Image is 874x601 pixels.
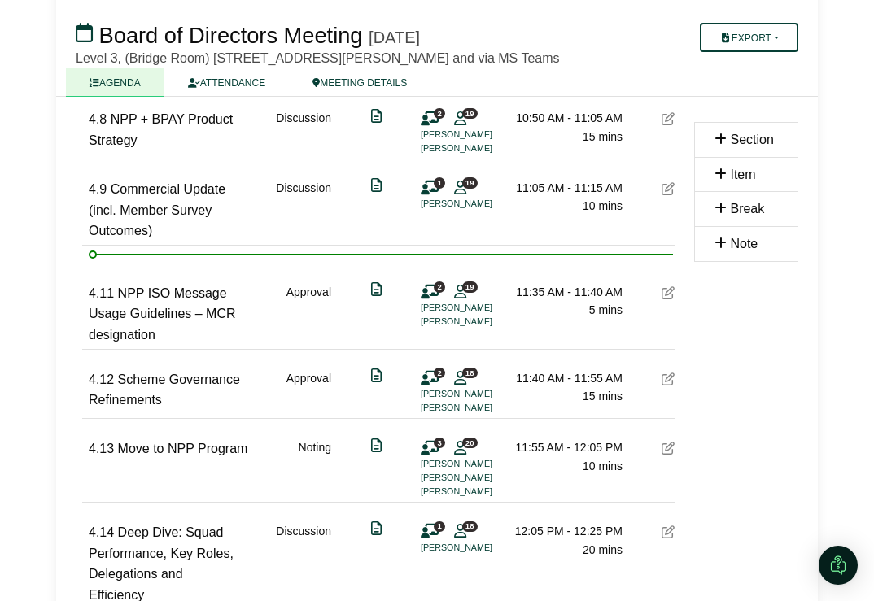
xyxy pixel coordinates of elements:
[434,368,445,378] span: 2
[421,457,543,471] li: [PERSON_NAME]
[421,142,543,155] li: [PERSON_NAME]
[730,168,755,181] span: Item
[583,543,623,556] span: 20 mins
[276,179,331,242] div: Discussion
[89,372,240,407] span: Scheme Governance Refinements
[421,541,543,555] li: [PERSON_NAME]
[434,521,445,532] span: 1
[89,182,225,237] span: Commercial Update (incl. Member Survey Outcomes)
[509,438,623,456] div: 11:55 AM - 12:05 PM
[462,177,478,188] span: 19
[299,438,331,499] div: Noting
[118,442,248,455] span: Move to NPP Program
[369,28,420,47] div: [DATE]
[421,485,543,499] li: [PERSON_NAME]
[462,368,478,378] span: 18
[276,109,331,155] div: Discussion
[89,182,107,196] span: 4.9
[421,301,543,315] li: [PERSON_NAME]
[700,23,798,52] button: Export
[434,438,445,448] span: 3
[89,286,114,300] span: 4.11
[583,199,623,212] span: 10 mins
[76,51,560,65] span: Level 3, (Bridge Room) [STREET_ADDRESS][PERSON_NAME] and via MS Teams
[583,459,623,473] span: 10 mins
[89,525,114,539] span: 4.14
[89,442,114,455] span: 4.13
[66,68,164,97] a: AGENDA
[434,177,445,188] span: 1
[509,283,623,301] div: 11:35 AM - 11:40 AM
[89,286,236,342] span: NPP ISO Message Usage Guidelines – MCR designation
[89,112,233,147] span: NPP + BPAY Product Strategy
[583,390,623,403] span: 15 mins
[589,303,623,316] span: 5 mins
[462,281,478,292] span: 19
[99,23,363,48] span: Board of Directors Meeting
[730,237,758,250] span: Note
[434,281,445,292] span: 2
[89,372,114,386] span: 4.12
[421,128,543,142] li: [PERSON_NAME]
[730,202,764,216] span: Break
[286,369,331,416] div: Approval
[730,133,773,146] span: Section
[819,546,858,585] div: Open Intercom Messenger
[434,108,445,119] span: 2
[286,283,331,346] div: Approval
[509,369,623,387] div: 11:40 AM - 11:55 AM
[509,522,623,540] div: 12:05 PM - 12:25 PM
[421,315,543,329] li: [PERSON_NAME]
[421,401,543,415] li: [PERSON_NAME]
[509,179,623,197] div: 11:05 AM - 11:15 AM
[583,130,623,143] span: 15 mins
[421,387,543,401] li: [PERSON_NAME]
[421,197,543,211] li: [PERSON_NAME]
[462,521,478,532] span: 18
[164,68,289,97] a: ATTENDANCE
[462,438,478,448] span: 20
[421,471,543,485] li: [PERSON_NAME]
[89,112,107,126] span: 4.8
[289,68,430,97] a: MEETING DETAILS
[462,108,478,119] span: 19
[509,109,623,127] div: 10:50 AM - 11:05 AM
